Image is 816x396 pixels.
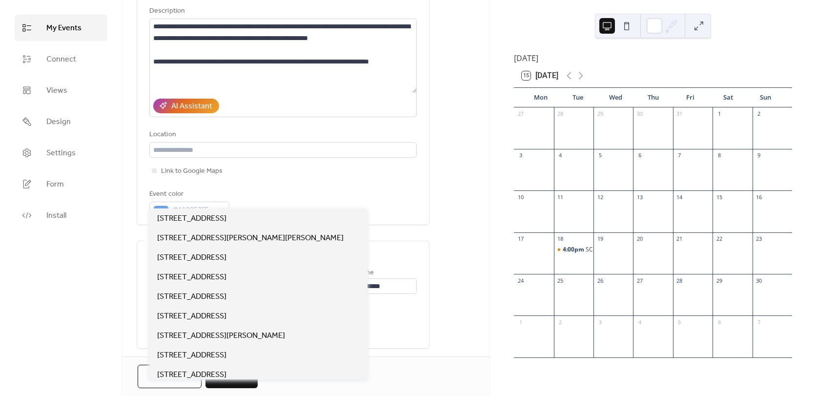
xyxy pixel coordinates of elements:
a: My Events [15,15,107,41]
span: Install [46,210,66,222]
div: Wed [597,88,634,107]
div: Location [149,129,415,141]
div: 28 [557,110,564,118]
div: Thu [634,88,672,107]
div: 16 [755,193,763,201]
div: AI Assistant [171,101,212,112]
div: 4 [636,318,643,326]
button: Cancel [138,365,202,388]
div: 30 [636,110,643,118]
div: Tue [559,88,597,107]
div: 24 [517,277,524,284]
span: Design [46,116,71,128]
div: 1 [715,110,723,118]
button: 15[DATE] [518,69,562,83]
div: 6 [636,152,643,159]
div: 13 [636,193,643,201]
div: 6 [715,318,723,326]
a: Connect [15,46,107,72]
div: 23 [755,235,763,243]
div: 28 [676,277,683,284]
div: 31 [676,110,683,118]
div: 5 [676,318,683,326]
div: 3 [596,318,604,326]
span: [STREET_ADDRESS] [157,252,226,264]
span: [STREET_ADDRESS] [157,271,226,283]
span: [STREET_ADDRESS] [157,369,226,381]
div: 30 [755,277,763,284]
span: [STREET_ADDRESS] [157,291,226,303]
div: 3 [517,152,524,159]
div: 17 [517,235,524,243]
span: [STREET_ADDRESS] [157,350,226,361]
div: 22 [715,235,723,243]
div: 29 [715,277,723,284]
div: Event color [149,188,227,200]
span: 4:00pm [563,246,586,254]
div: 10 [517,193,524,201]
div: 11 [557,193,564,201]
div: 26 [596,277,604,284]
div: Description [149,5,415,17]
span: [STREET_ADDRESS][PERSON_NAME][PERSON_NAME] [157,232,344,244]
div: 12 [596,193,604,201]
div: 27 [517,110,524,118]
div: 7 [755,318,763,326]
div: 5 [596,152,604,159]
div: 15 [715,193,723,201]
div: 14 [676,193,683,201]
div: 8 [715,152,723,159]
div: [DATE] [514,52,792,64]
span: Cancel [155,371,184,383]
button: AI Assistant [153,99,219,113]
div: 19 [596,235,604,243]
span: Views [46,85,67,97]
div: 21 [676,235,683,243]
a: Design [15,108,107,135]
div: 18 [557,235,564,243]
div: 9 [755,152,763,159]
div: SCD Board of Supervisors Meeting [586,246,680,254]
div: 29 [596,110,604,118]
span: Connect [46,54,76,65]
div: SCD Board of Supervisors Meeting [554,246,593,254]
div: 7 [676,152,683,159]
div: Mon [522,88,559,107]
span: My Events [46,22,82,34]
span: [STREET_ADDRESS] [157,311,226,322]
span: Link to Google Maps [161,166,223,177]
div: 27 [636,277,643,284]
div: 1 [517,318,524,326]
span: Save [223,371,241,383]
div: 4 [557,152,564,159]
span: Settings [46,147,76,159]
a: Views [15,77,107,104]
div: Sun [747,88,784,107]
div: 20 [636,235,643,243]
a: Form [15,171,107,197]
span: [STREET_ADDRESS] [157,213,226,225]
span: Form [46,179,64,190]
a: Settings [15,140,107,166]
div: Fri [672,88,710,107]
div: 25 [557,277,564,284]
span: #4A90E2FF [173,204,214,216]
span: [STREET_ADDRESS][PERSON_NAME] [157,330,285,342]
div: Sat [709,88,747,107]
div: 2 [755,110,763,118]
div: 2 [557,318,564,326]
a: Install [15,202,107,229]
